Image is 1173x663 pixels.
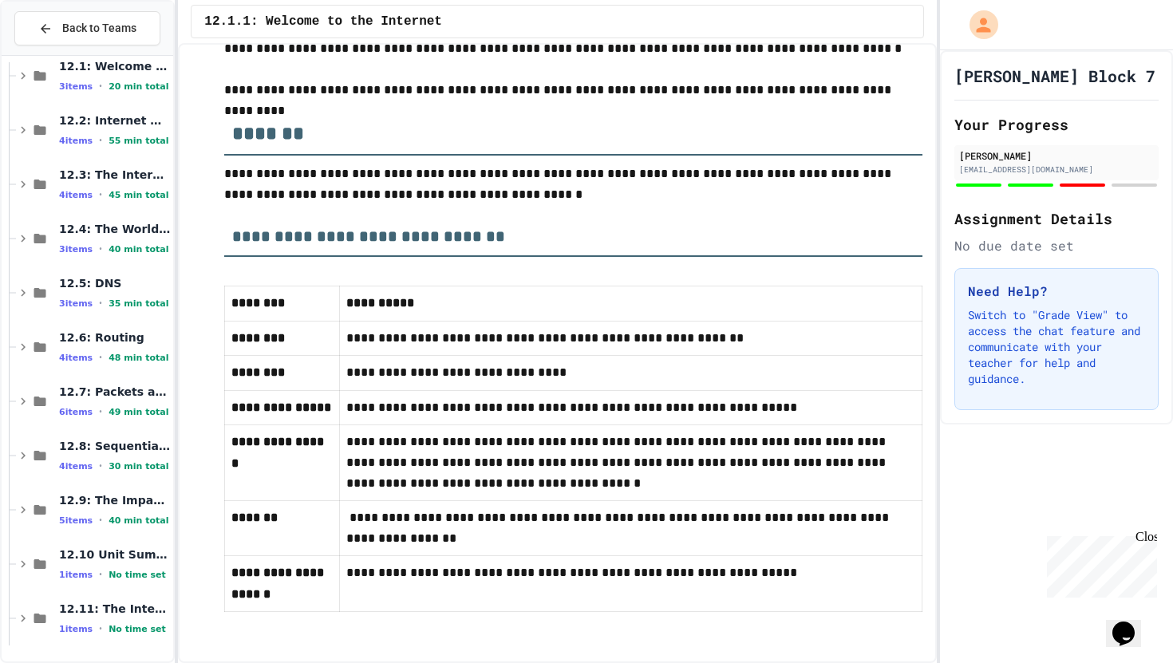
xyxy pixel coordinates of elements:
span: • [99,297,102,310]
span: 12.2: Internet Hardware [59,113,170,128]
span: 12.6: Routing [59,330,170,345]
iframe: chat widget [1106,599,1157,647]
span: 12.5: DNS [59,276,170,290]
span: 4 items [59,136,93,146]
div: No due date set [954,236,1159,255]
span: 3 items [59,298,93,309]
span: 20 min total [109,81,168,92]
span: • [99,80,102,93]
span: 12.1: Welcome to the Internet [59,59,170,73]
div: [PERSON_NAME] [959,148,1154,163]
span: 3 items [59,244,93,255]
span: Back to Teams [62,20,136,37]
span: 30 min total [109,461,168,472]
span: 4 items [59,190,93,200]
span: 12.9: The Impact of the Internet [59,493,170,507]
div: My Account [953,6,1002,43]
h1: [PERSON_NAME] Block 7 [954,65,1155,87]
div: [EMAIL_ADDRESS][DOMAIN_NAME] [959,164,1154,176]
span: 4 items [59,461,93,472]
span: 12.7: Packets and Protocols [59,385,170,399]
span: 4 items [59,353,93,363]
span: 55 min total [109,136,168,146]
button: Back to Teams [14,11,160,45]
span: • [99,134,102,147]
span: 12.10 Unit Summary [59,547,170,562]
span: No time set [109,624,166,634]
span: 35 min total [109,298,168,309]
iframe: chat widget [1041,530,1157,598]
h2: Assignment Details [954,207,1159,230]
span: 6 items [59,407,93,417]
span: • [99,351,102,364]
p: Switch to "Grade View" to access the chat feature and communicate with your teacher for help and ... [968,307,1145,387]
div: Chat with us now!Close [6,6,110,101]
span: 3 items [59,81,93,92]
span: • [99,188,102,201]
span: 40 min total [109,244,168,255]
span: 1 items [59,570,93,580]
span: 12.1.1: Welcome to the Internet [204,12,442,31]
h3: Need Help? [968,282,1145,301]
span: • [99,405,102,418]
span: • [99,460,102,472]
span: No time set [109,570,166,580]
span: 45 min total [109,190,168,200]
span: 12.3: The Internet Protocol [59,168,170,182]
span: 12.4: The World Wide Web [59,222,170,236]
span: • [99,622,102,635]
h2: Your Progress [954,113,1159,136]
span: • [99,243,102,255]
span: 49 min total [109,407,168,417]
span: • [99,568,102,581]
span: 40 min total [109,515,168,526]
span: 48 min total [109,353,168,363]
span: • [99,514,102,527]
span: 12.8: Sequential, Parallel, and Distributed Computing [59,439,170,453]
span: 1 items [59,624,93,634]
span: 12.11: The Internet Exam [59,602,170,616]
span: 5 items [59,515,93,526]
